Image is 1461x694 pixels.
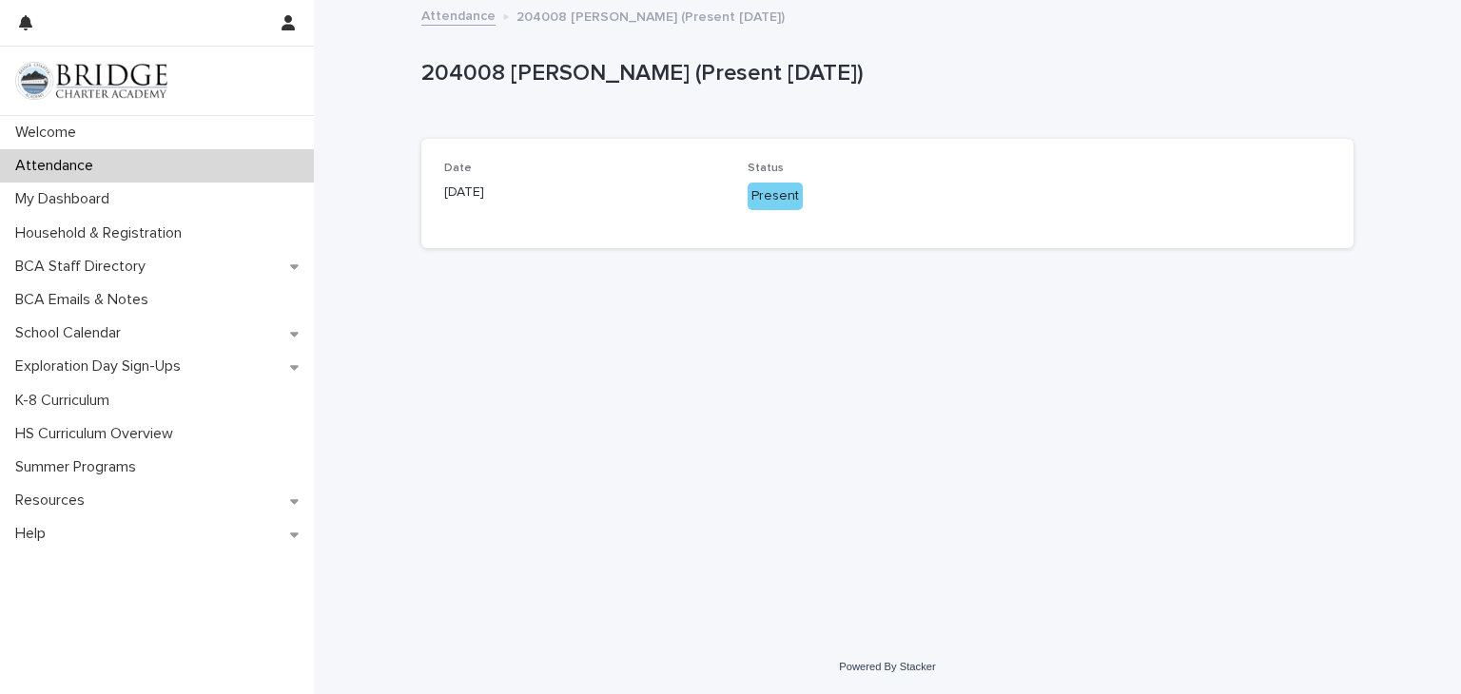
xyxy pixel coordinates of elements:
p: Help [8,525,61,543]
span: Date [444,163,472,174]
p: Summer Programs [8,458,151,476]
a: Powered By Stacker [839,661,935,672]
p: Attendance [8,157,108,175]
p: Household & Registration [8,224,197,242]
p: K-8 Curriculum [8,392,125,410]
p: Exploration Day Sign-Ups [8,357,196,376]
p: HS Curriculum Overview [8,425,188,443]
p: [DATE] [444,183,725,202]
span: Status [748,163,784,174]
p: BCA Staff Directory [8,258,161,276]
p: 204008 [PERSON_NAME] (Present [DATE]) [516,5,785,26]
p: Welcome [8,124,91,142]
p: Resources [8,492,100,510]
p: School Calendar [8,324,136,342]
img: V1C1m3IdTEidaUdm9Hs0 [15,62,167,100]
p: My Dashboard [8,190,125,208]
p: 204008 [PERSON_NAME] (Present [DATE]) [421,60,1346,87]
div: Present [748,183,803,210]
a: Attendance [421,4,496,26]
p: BCA Emails & Notes [8,291,164,309]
